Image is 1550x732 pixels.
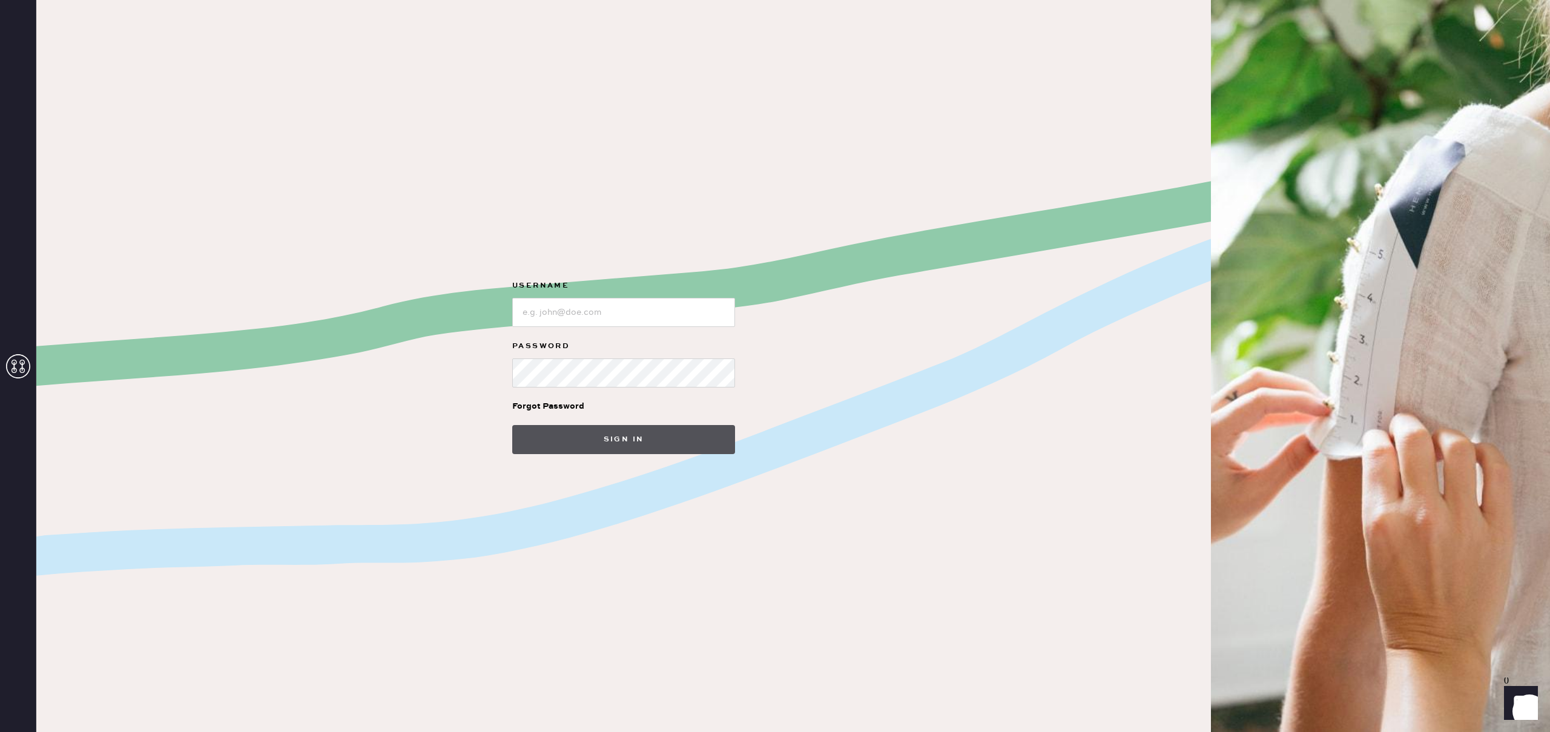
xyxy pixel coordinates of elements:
button: Sign in [512,425,735,454]
label: Username [512,279,735,293]
label: Password [512,339,735,354]
iframe: Front Chat [1492,678,1545,730]
input: e.g. john@doe.com [512,298,735,327]
div: Forgot Password [512,400,584,413]
a: Forgot Password [512,387,584,425]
